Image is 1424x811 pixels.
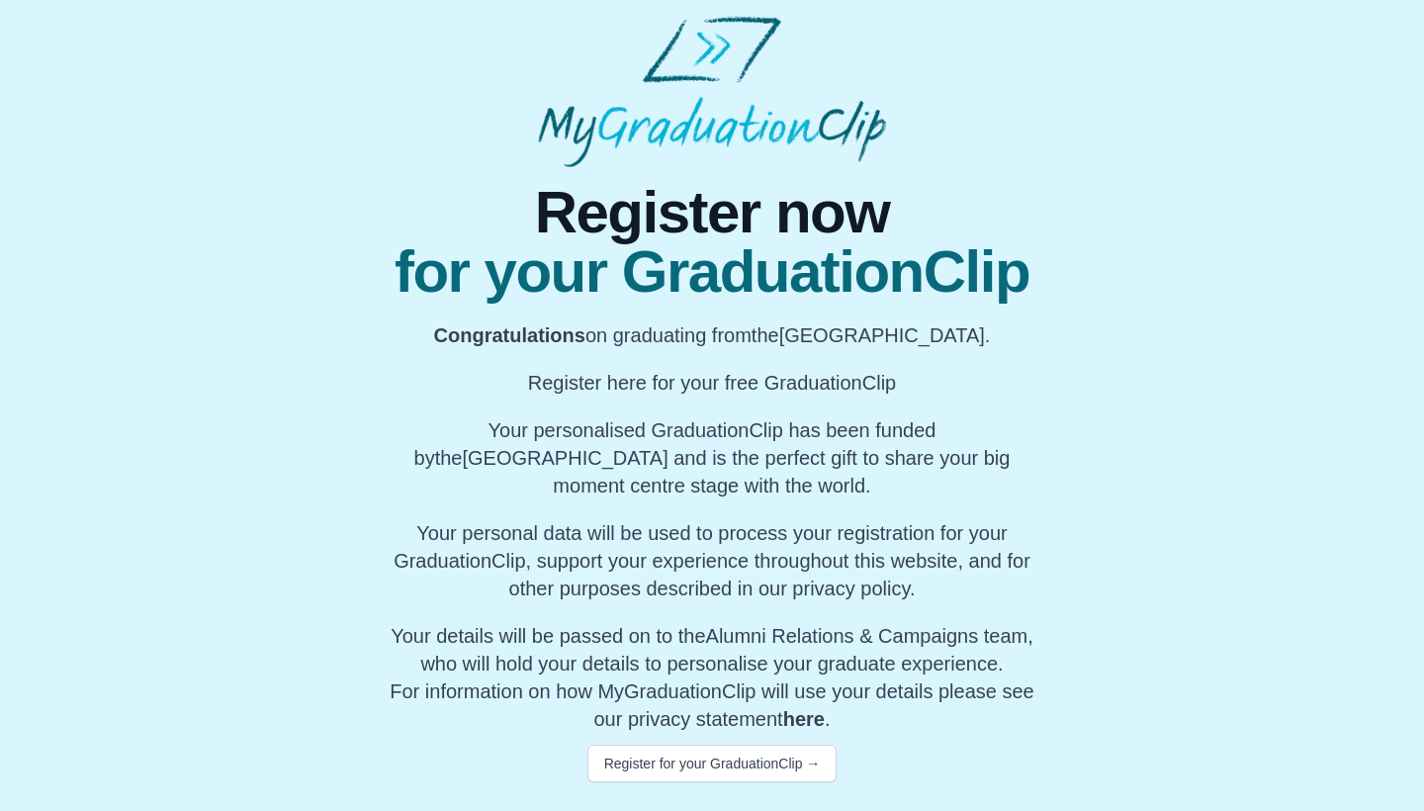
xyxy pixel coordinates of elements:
[390,625,1033,730] span: For information on how MyGraduationClip will use your details please see our privacy statement .
[380,242,1044,302] span: for your GraduationClip
[380,321,1044,349] p: on graduating from [GEOGRAPHIC_DATA].
[538,16,886,167] img: MyGraduationClip
[380,416,1044,499] p: Your personalised GraduationClip has been funded by [GEOGRAPHIC_DATA] and is the perfect gift to ...
[435,447,463,469] span: the
[380,369,1044,397] p: Register here for your free GraduationClip
[380,519,1044,602] p: Your personal data will be used to process your registration for your GraduationClip, support you...
[587,745,838,782] button: Register for your GraduationClip →
[783,708,825,730] a: here
[752,324,779,346] span: the
[391,625,1033,675] span: Your details will be passed on to the , who will hold your details to personalise your graduate e...
[706,625,1028,647] span: Alumni Relations & Campaigns team
[434,324,585,346] b: Congratulations
[380,183,1044,242] span: Register now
